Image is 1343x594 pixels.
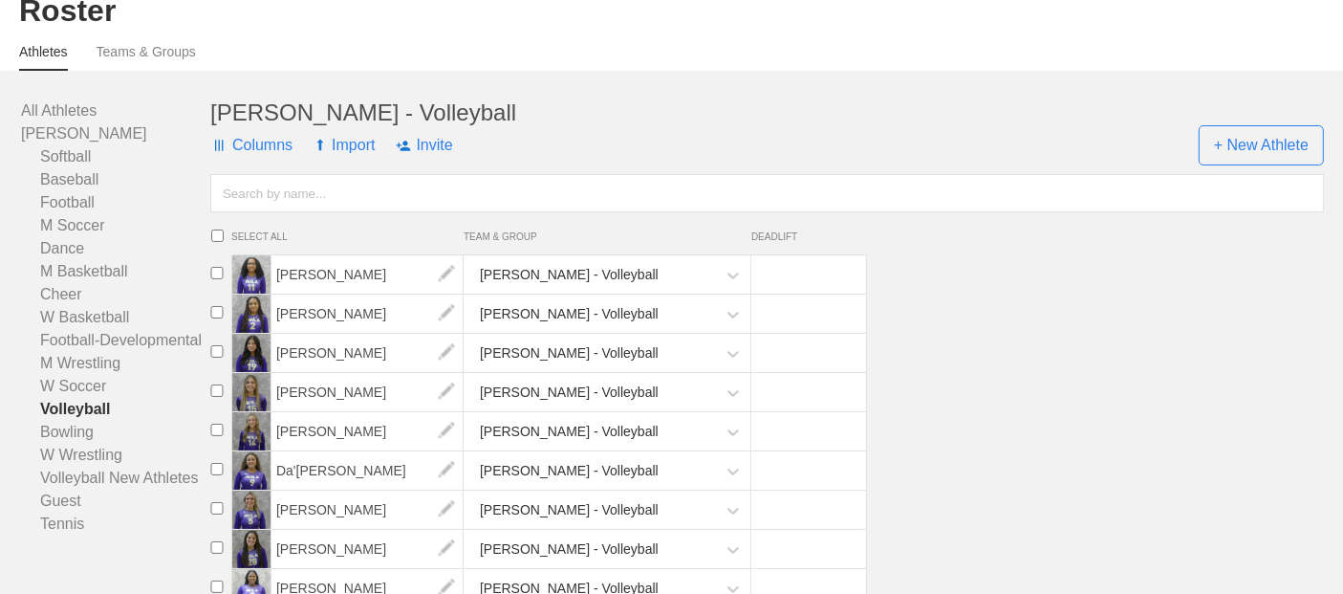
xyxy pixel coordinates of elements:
[271,266,464,282] a: [PERSON_NAME]
[21,467,210,490] a: Volleyball New Athletes
[271,344,464,361] a: [PERSON_NAME]
[480,257,659,293] div: [PERSON_NAME] - Volleyball
[480,453,659,489] div: [PERSON_NAME] - Volleyball
[19,44,68,71] a: Athletes
[271,462,464,478] a: Da'[PERSON_NAME]
[21,122,210,145] a: [PERSON_NAME]
[271,373,464,411] span: [PERSON_NAME]
[21,191,210,214] a: Football
[21,306,210,329] a: W Basketball
[751,231,857,242] span: DEADLIFT
[427,334,466,372] img: edit.png
[210,99,1324,126] div: [PERSON_NAME] - Volleyball
[271,305,464,321] a: [PERSON_NAME]
[396,117,452,174] span: Invite
[1000,373,1343,594] iframe: Chat Widget
[21,145,210,168] a: Softball
[271,412,464,451] span: [PERSON_NAME]
[21,283,210,306] a: Cheer
[21,329,210,352] a: Football-Developmental
[271,295,464,333] span: [PERSON_NAME]
[21,444,210,467] a: W Wrestling
[21,490,210,513] a: Guest
[21,352,210,375] a: M Wrestling
[480,414,659,450] div: [PERSON_NAME] - Volleyball
[427,295,466,333] img: edit.png
[271,334,464,372] span: [PERSON_NAME]
[21,168,210,191] a: Baseball
[21,375,210,398] a: W Soccer
[97,44,196,69] a: Teams & Groups
[21,398,210,421] a: Volleyball
[464,231,751,242] span: TEAM & GROUP
[271,384,464,400] a: [PERSON_NAME]
[21,237,210,260] a: Dance
[271,530,464,568] span: [PERSON_NAME]
[427,530,466,568] img: edit.png
[480,336,659,371] div: [PERSON_NAME] - Volleyball
[480,532,659,567] div: [PERSON_NAME] - Volleyball
[21,99,210,122] a: All Athletes
[480,297,659,332] div: [PERSON_NAME] - Volleyball
[210,117,292,174] span: Columns
[271,255,464,294] span: [PERSON_NAME]
[21,421,210,444] a: Bowling
[427,412,466,451] img: edit.png
[210,174,1324,212] input: Search by name...
[231,231,464,242] span: SELECT ALL
[314,117,375,174] span: Import
[271,491,464,529] span: [PERSON_NAME]
[427,491,466,529] img: edit.png
[271,451,464,490] span: Da'[PERSON_NAME]
[427,373,466,411] img: edit.png
[271,540,464,557] a: [PERSON_NAME]
[21,260,210,283] a: M Basketball
[427,451,466,490] img: edit.png
[427,255,466,294] img: edit.png
[21,513,210,536] a: Tennis
[480,493,659,528] div: [PERSON_NAME] - Volleyball
[480,375,659,410] div: [PERSON_NAME] - Volleyball
[1199,125,1324,165] span: + New Athlete
[271,423,464,439] a: [PERSON_NAME]
[21,214,210,237] a: M Soccer
[271,501,464,517] a: [PERSON_NAME]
